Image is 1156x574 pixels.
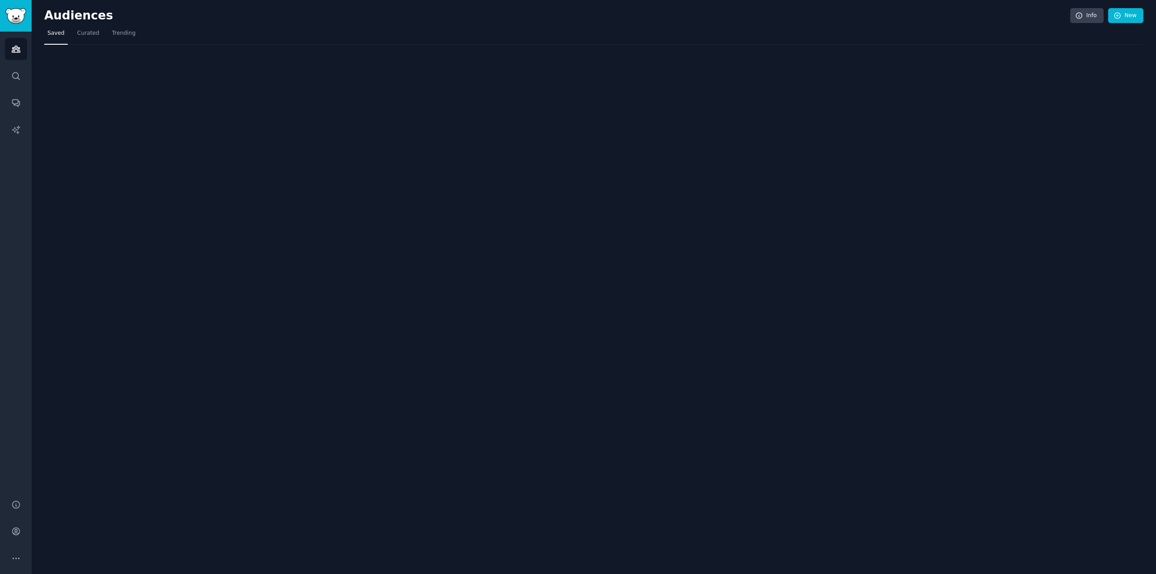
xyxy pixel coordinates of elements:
span: Trending [112,29,135,37]
a: Curated [74,26,103,45]
a: Info [1070,8,1104,23]
span: Curated [77,29,99,37]
span: Saved [47,29,65,37]
a: Saved [44,26,68,45]
a: Trending [109,26,139,45]
img: GummySearch logo [5,8,26,24]
h2: Audiences [44,9,1070,23]
a: New [1108,8,1143,23]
